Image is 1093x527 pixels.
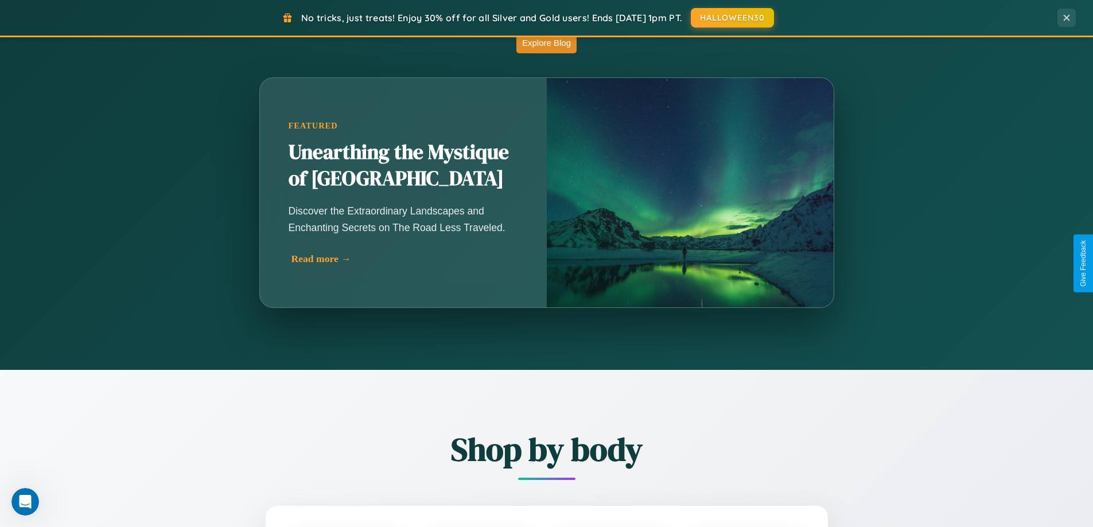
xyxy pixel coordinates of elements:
[289,139,518,192] h2: Unearthing the Mystique of [GEOGRAPHIC_DATA]
[291,253,521,265] div: Read more →
[289,203,518,235] p: Discover the Extraordinary Landscapes and Enchanting Secrets on The Road Less Traveled.
[289,121,518,131] div: Featured
[203,427,891,471] h2: Shop by body
[301,12,682,24] span: No tricks, just treats! Enjoy 30% off for all Silver and Gold users! Ends [DATE] 1pm PT.
[691,8,774,28] button: HALLOWEEN30
[1079,240,1087,287] div: Give Feedback
[11,488,39,516] iframe: Intercom live chat
[516,32,577,53] button: Explore Blog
